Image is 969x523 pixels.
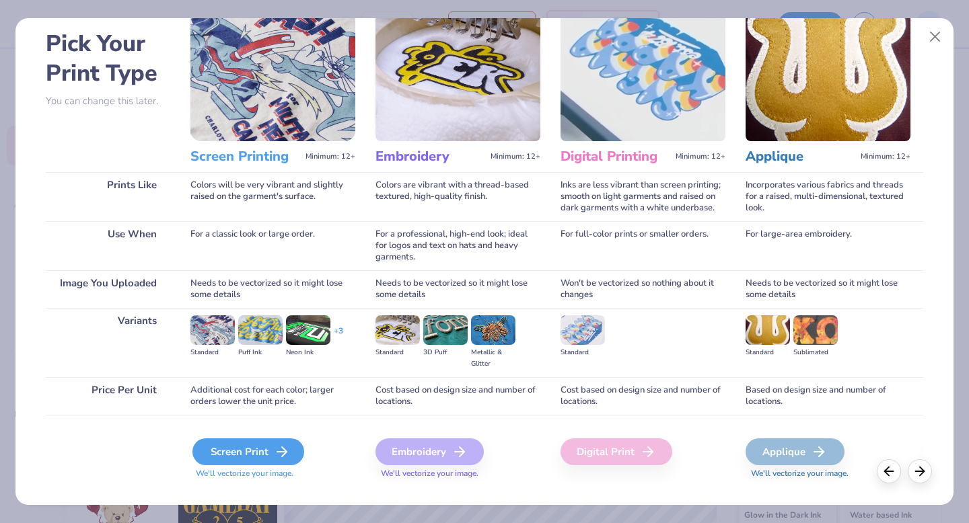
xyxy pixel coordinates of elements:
div: For full-color prints or smaller orders. [561,221,725,270]
h3: Applique [746,148,855,165]
img: Metallic & Glitter [471,315,515,345]
div: Needs to be vectorized so it might lose some details [375,270,540,308]
div: For large-area embroidery. [746,221,910,270]
div: Puff Ink [238,347,283,358]
div: Metallic & Glitter [471,347,515,370]
img: Neon Ink [286,315,330,345]
div: Cost based on design size and number of locations. [375,377,540,415]
div: Needs to be vectorized so it might lose some details [190,270,355,308]
span: Minimum: 12+ [676,152,725,161]
h3: Digital Printing [561,148,670,165]
div: Embroidery [375,438,484,465]
img: Standard [190,315,235,345]
div: Sublimated [793,347,838,358]
div: For a professional, high-end look; ideal for logos and text on hats and heavy garments. [375,221,540,270]
div: 3D Puff [423,347,468,358]
div: Image You Uploaded [46,270,170,308]
div: Cost based on design size and number of locations. [561,377,725,415]
span: We'll vectorize your image. [746,468,910,479]
div: Incorporates various fabrics and threads for a raised, multi-dimensional, textured look. [746,172,910,221]
div: Applique [746,438,845,465]
img: Puff Ink [238,315,283,345]
div: Standard [561,347,605,358]
div: For a classic look or large order. [190,221,355,270]
img: Sublimated [793,315,838,345]
div: Colors will be very vibrant and slightly raised on the garment's surface. [190,172,355,221]
img: Standard [375,315,420,345]
span: We'll vectorize your image. [190,468,355,479]
img: Digital Printing [561,3,725,141]
div: Based on design size and number of locations. [746,377,910,415]
img: 3D Puff [423,315,468,345]
img: Standard [746,315,790,345]
span: We'll vectorize your image. [375,468,540,479]
div: Screen Print [192,438,304,465]
img: Screen Printing [190,3,355,141]
img: Embroidery [375,3,540,141]
h3: Screen Printing [190,148,300,165]
span: Minimum: 12+ [861,152,910,161]
div: Additional cost for each color; larger orders lower the unit price. [190,377,355,415]
div: Use When [46,221,170,270]
h2: Pick Your Print Type [46,29,170,88]
span: Minimum: 12+ [306,152,355,161]
h3: Embroidery [375,148,485,165]
div: Needs to be vectorized so it might lose some details [746,270,910,308]
div: Variants [46,308,170,377]
div: + 3 [334,325,343,348]
div: Won't be vectorized so nothing about it changes [561,270,725,308]
div: Standard [746,347,790,358]
img: Standard [561,315,605,345]
div: Digital Print [561,438,672,465]
span: Minimum: 12+ [491,152,540,161]
div: Inks are less vibrant than screen printing; smooth on light garments and raised on dark garments ... [561,172,725,221]
div: Neon Ink [286,347,330,358]
div: Standard [375,347,420,358]
p: You can change this later. [46,95,170,107]
div: Price Per Unit [46,377,170,415]
div: Prints Like [46,172,170,221]
div: Standard [190,347,235,358]
div: Colors are vibrant with a thread-based textured, high-quality finish. [375,172,540,221]
button: Close [923,24,948,50]
img: Applique [746,3,910,141]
